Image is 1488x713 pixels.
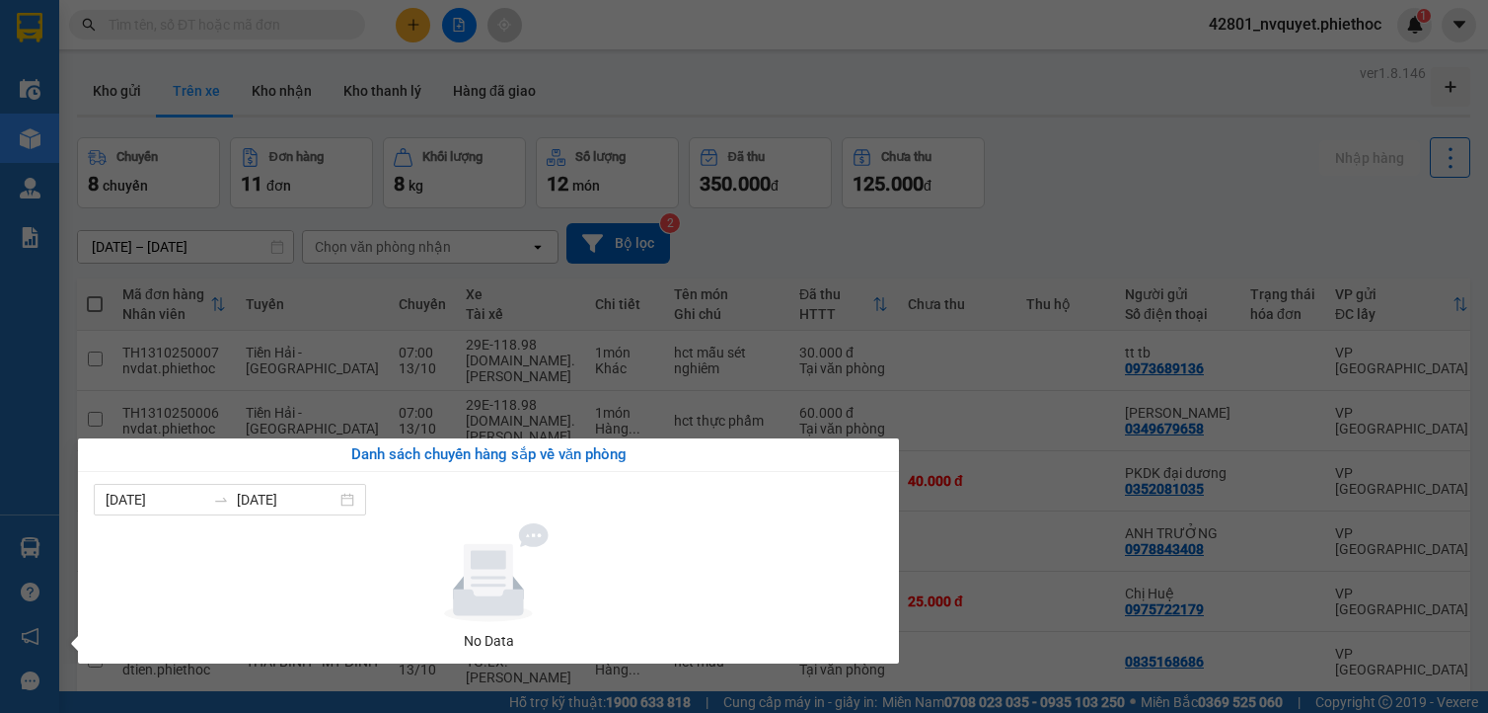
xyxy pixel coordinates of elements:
[94,443,883,467] div: Danh sách chuyến hàng sắp về văn phòng
[213,492,229,508] span: swap-right
[106,489,205,511] input: Từ ngày
[213,492,229,508] span: to
[237,489,336,511] input: Đến ngày
[102,630,875,652] div: No Data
